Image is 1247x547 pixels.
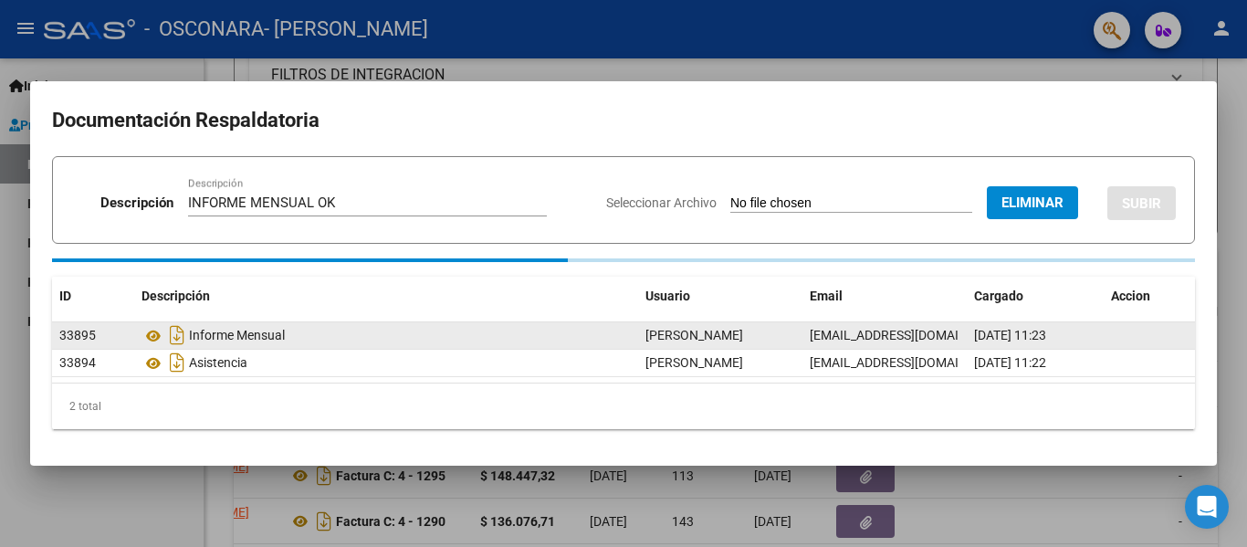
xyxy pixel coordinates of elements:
[810,328,1012,342] span: [EMAIL_ADDRESS][DOMAIN_NAME]
[802,277,967,316] datatable-header-cell: Email
[1185,485,1229,529] div: Open Intercom Messenger
[987,186,1078,219] button: Eliminar
[1107,186,1176,220] button: SUBIR
[141,348,631,377] div: Asistencia
[974,328,1046,342] span: [DATE] 11:23
[810,289,843,303] span: Email
[1104,277,1195,316] datatable-header-cell: Accion
[59,355,96,370] span: 33894
[974,355,1046,370] span: [DATE] 11:22
[141,321,631,350] div: Informe Mensual
[645,328,743,342] span: [PERSON_NAME]
[100,193,173,214] p: Descripción
[141,289,210,303] span: Descripción
[165,321,189,350] i: Descargar documento
[59,328,96,342] span: 33895
[165,348,189,377] i: Descargar documento
[967,277,1104,316] datatable-header-cell: Cargado
[134,277,638,316] datatable-header-cell: Descripción
[52,384,1195,429] div: 2 total
[638,277,802,316] datatable-header-cell: Usuario
[645,355,743,370] span: [PERSON_NAME]
[1111,289,1150,303] span: Accion
[59,289,71,303] span: ID
[52,103,1195,138] h2: Documentación Respaldatoria
[1001,195,1064,211] span: Eliminar
[810,355,1012,370] span: [EMAIL_ADDRESS][DOMAIN_NAME]
[1122,195,1161,212] span: SUBIR
[52,277,134,316] datatable-header-cell: ID
[974,289,1023,303] span: Cargado
[645,289,690,303] span: Usuario
[606,195,717,210] span: Seleccionar Archivo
